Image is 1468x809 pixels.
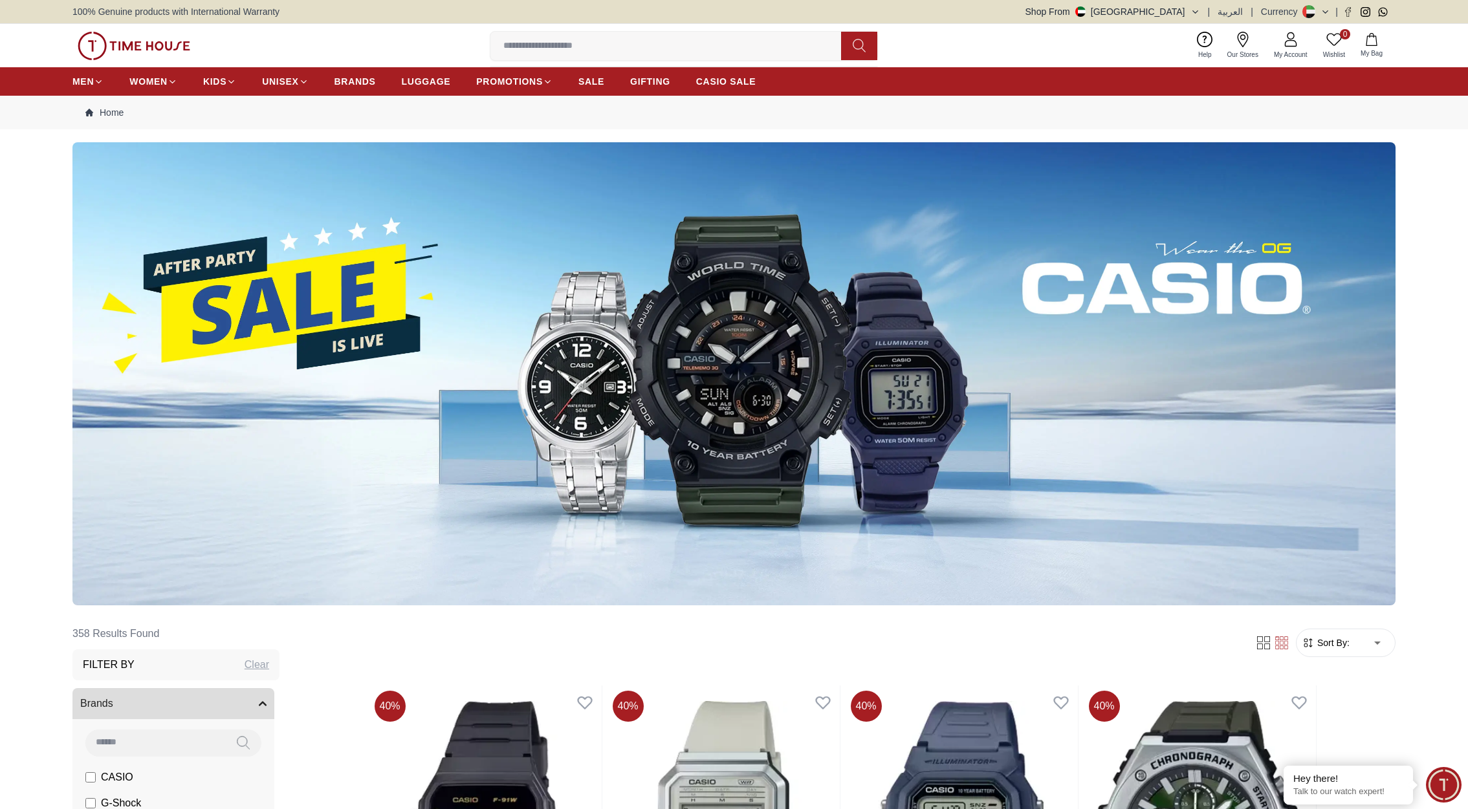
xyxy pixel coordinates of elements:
img: United Arab Emirates [1075,6,1086,17]
span: My Bag [1355,49,1388,58]
input: CASIO [85,772,96,782]
span: CASIO SALE [696,75,756,88]
span: 40 % [1089,691,1120,722]
span: UNISEX [262,75,298,88]
a: Facebook [1343,7,1353,17]
span: | [1208,5,1211,18]
img: ... [78,32,190,60]
span: Wishlist [1318,50,1350,59]
div: Clear [245,657,269,673]
a: GIFTING [630,70,670,93]
a: CASIO SALE [696,70,756,93]
button: العربية [1218,5,1243,18]
a: PROMOTIONS [476,70,553,93]
div: Hey there! [1293,772,1403,785]
a: Our Stores [1220,29,1266,62]
div: Currency [1261,5,1303,18]
span: PROMOTIONS [476,75,543,88]
button: My Bag [1353,30,1390,61]
span: 40 % [375,691,406,722]
span: Sort By: [1315,636,1350,649]
a: LUGGAGE [402,70,451,93]
span: WOMEN [129,75,168,88]
span: 40 % [851,691,882,722]
a: Help [1190,29,1220,62]
span: Our Stores [1222,50,1264,59]
a: 0Wishlist [1315,29,1353,62]
span: CASIO [101,770,133,785]
span: My Account [1269,50,1313,59]
a: Instagram [1361,7,1370,17]
a: WOMEN [129,70,177,93]
button: Shop From[GEOGRAPHIC_DATA] [1025,5,1200,18]
div: Chat Widget [1426,767,1462,803]
input: G-Shock [85,798,96,808]
h3: Filter By [83,657,135,673]
span: Help [1193,50,1217,59]
span: SALE [578,75,604,88]
span: MEN [72,75,94,88]
span: 100% Genuine products with International Warranty [72,5,279,18]
img: ... [72,142,1396,605]
span: BRANDS [334,75,376,88]
p: Talk to our watch expert! [1293,786,1403,797]
button: Brands [72,688,274,719]
span: 0 [1340,29,1350,39]
h6: 358 Results Found [72,618,279,649]
button: Sort By: [1302,636,1350,649]
span: KIDS [203,75,226,88]
a: MEN [72,70,104,93]
a: KIDS [203,70,236,93]
span: Brands [80,696,113,711]
span: GIFTING [630,75,670,88]
a: BRANDS [334,70,376,93]
a: SALE [578,70,604,93]
a: Whatsapp [1378,7,1388,17]
span: LUGGAGE [402,75,451,88]
span: 40 % [613,691,644,722]
span: | [1335,5,1338,18]
span: | [1251,5,1253,18]
nav: Breadcrumb [72,96,1396,129]
a: Home [85,106,124,119]
a: UNISEX [262,70,308,93]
